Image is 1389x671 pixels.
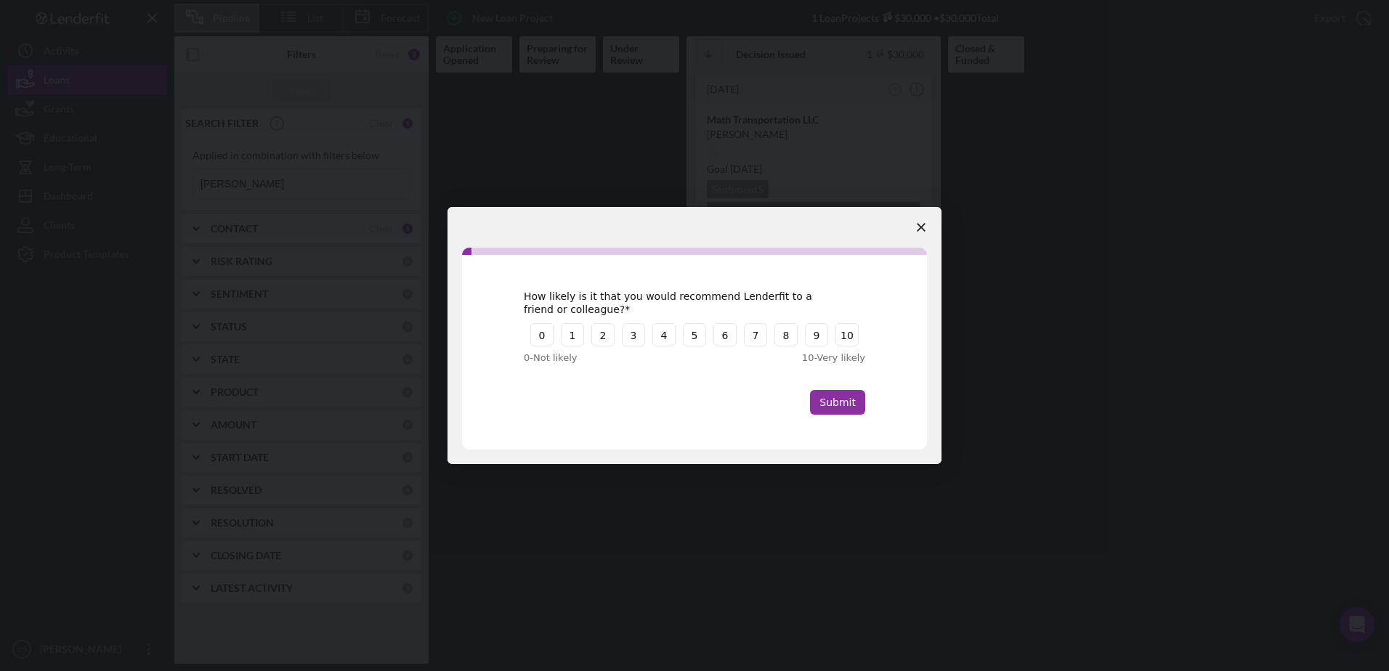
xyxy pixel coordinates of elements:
[683,323,706,346] button: 5
[561,323,584,346] button: 1
[713,323,737,346] button: 6
[774,323,798,346] button: 8
[591,323,615,346] button: 2
[734,351,865,365] div: 10 - Very likely
[530,323,554,346] button: 0
[901,207,941,248] span: Close survey
[622,323,645,346] button: 3
[744,323,767,346] button: 7
[835,323,859,346] button: 10
[524,290,843,316] div: How likely is it that you would recommend Lenderfit to a friend or colleague?
[652,323,676,346] button: 4
[524,351,655,365] div: 0 - Not likely
[810,390,865,415] button: Submit
[805,323,828,346] button: 9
